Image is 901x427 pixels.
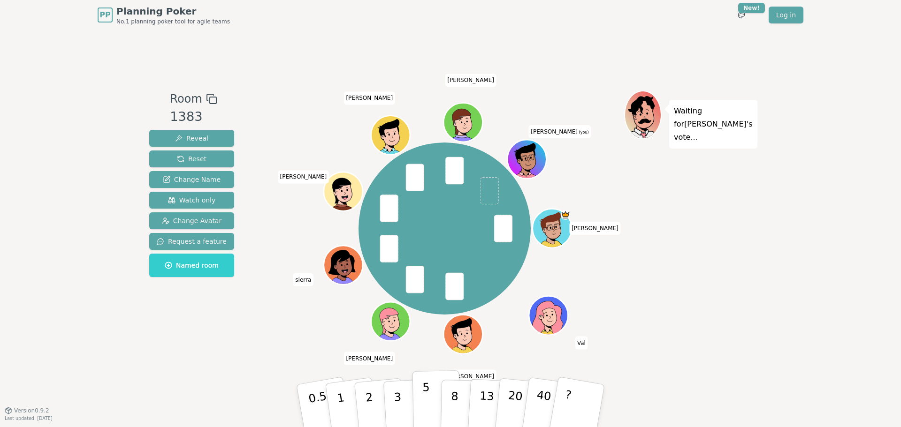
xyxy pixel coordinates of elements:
[149,171,234,188] button: Change Name
[163,175,221,184] span: Change Name
[578,130,589,135] span: (you)
[14,407,49,414] span: Version 0.9.2
[149,130,234,147] button: Reveal
[149,254,234,277] button: Named room
[674,105,753,144] p: Waiting for [PERSON_NAME] 's vote...
[149,212,234,229] button: Change Avatar
[168,195,216,205] span: Watch only
[162,216,222,225] span: Change Avatar
[733,7,750,23] button: New!
[149,150,234,167] button: Reset
[769,7,803,23] a: Log in
[98,5,230,25] a: PPPlanning PokerNo.1 planning poker tool for agile teams
[99,9,110,21] span: PP
[344,92,395,105] span: Click to change your name
[116,18,230,25] span: No.1 planning poker tool for agile teams
[278,171,329,184] span: Click to change your name
[116,5,230,18] span: Planning Poker
[5,407,49,414] button: Version0.9.2
[561,210,571,220] span: spencer is the host
[738,3,765,13] div: New!
[149,192,234,209] button: Watch only
[177,154,206,164] span: Reset
[170,90,202,107] span: Room
[170,107,217,127] div: 1383
[445,74,496,87] span: Click to change your name
[149,233,234,250] button: Request a feature
[509,141,545,178] button: Click to change your avatar
[175,134,208,143] span: Reveal
[293,273,313,286] span: Click to change your name
[569,222,621,235] span: Click to change your name
[5,416,53,421] span: Last updated: [DATE]
[575,337,588,350] span: Click to change your name
[528,125,591,138] span: Click to change your name
[344,352,395,365] span: Click to change your name
[445,370,496,383] span: Click to change your name
[157,237,227,246] span: Request a feature
[165,261,219,270] span: Named room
